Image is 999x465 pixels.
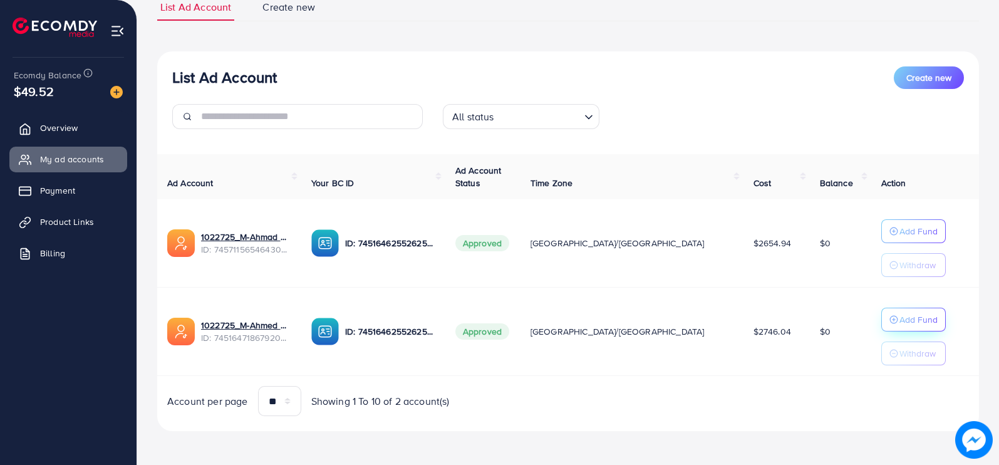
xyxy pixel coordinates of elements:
[201,243,291,256] span: ID: 7457115654643040272
[881,342,946,365] button: Withdraw
[881,219,946,243] button: Add Fund
[455,164,502,189] span: Ad Account Status
[172,68,277,86] h3: List Ad Account
[201,231,291,243] a: 1022725_M-Ahmad Ad Account 2_1736245040763
[40,122,78,134] span: Overview
[531,325,705,338] span: [GEOGRAPHIC_DATA]/[GEOGRAPHIC_DATA]
[345,236,435,251] p: ID: 7451646255262597137
[881,308,946,332] button: Add Fund
[455,323,509,340] span: Approved
[14,82,54,100] span: $49.52
[13,18,97,37] img: logo
[955,421,993,459] img: image
[443,104,599,129] div: Search for option
[899,312,938,327] p: Add Fund
[894,66,964,89] button: Create new
[14,69,81,81] span: Ecomdy Balance
[899,258,936,273] p: Withdraw
[531,237,705,249] span: [GEOGRAPHIC_DATA]/[GEOGRAPHIC_DATA]
[311,318,339,345] img: ic-ba-acc.ded83a64.svg
[167,318,195,345] img: ic-ads-acc.e4c84228.svg
[498,105,579,126] input: Search for option
[753,237,791,249] span: $2654.94
[201,319,291,345] div: <span class='underline'>1022725_M-Ahmed Ad Account_1734971817368</span></br>7451647186792087569
[820,237,831,249] span: $0
[450,108,497,126] span: All status
[40,153,104,165] span: My ad accounts
[753,177,772,189] span: Cost
[9,115,127,140] a: Overview
[311,229,339,257] img: ic-ba-acc.ded83a64.svg
[345,324,435,339] p: ID: 7451646255262597137
[9,147,127,172] a: My ad accounts
[899,346,936,361] p: Withdraw
[167,394,248,409] span: Account per page
[110,86,123,98] img: image
[201,319,291,332] a: 1022725_M-Ahmed Ad Account_1734971817368
[881,177,906,189] span: Action
[881,253,946,277] button: Withdraw
[110,24,125,38] img: menu
[455,235,509,251] span: Approved
[40,247,65,259] span: Billing
[9,209,127,234] a: Product Links
[753,325,791,338] span: $2746.04
[820,177,853,189] span: Balance
[820,325,831,338] span: $0
[311,177,355,189] span: Your BC ID
[311,394,450,409] span: Showing 1 To 10 of 2 account(s)
[906,71,951,84] span: Create new
[899,224,938,239] p: Add Fund
[201,332,291,344] span: ID: 7451647186792087569
[201,231,291,256] div: <span class='underline'>1022725_M-Ahmad Ad Account 2_1736245040763</span></br>7457115654643040272
[40,216,94,228] span: Product Links
[167,229,195,257] img: ic-ads-acc.e4c84228.svg
[9,178,127,203] a: Payment
[40,184,75,197] span: Payment
[9,241,127,266] a: Billing
[531,177,572,189] span: Time Zone
[167,177,214,189] span: Ad Account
